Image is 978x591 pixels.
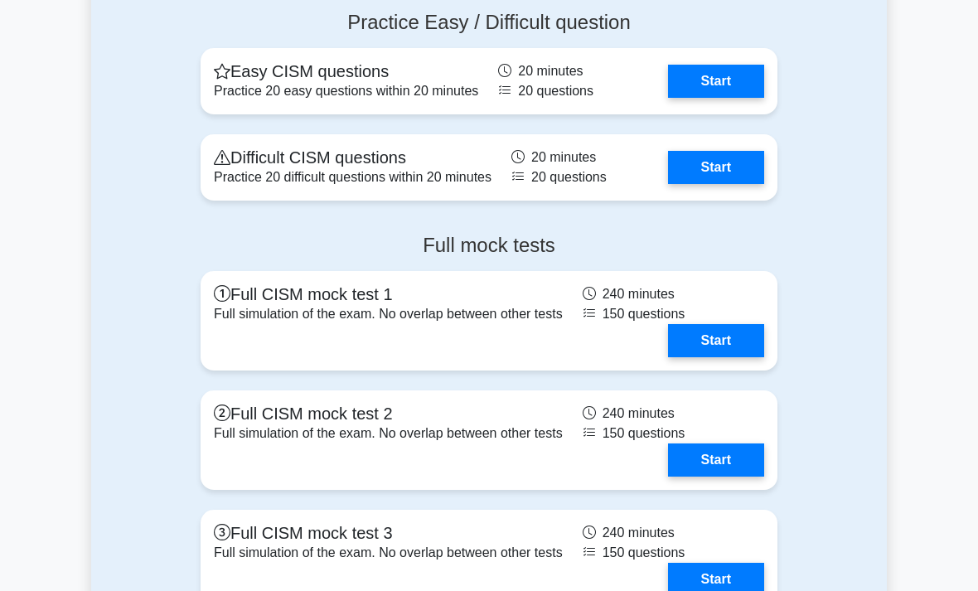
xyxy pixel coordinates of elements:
a: Start [668,443,764,477]
a: Start [668,65,764,98]
a: Start [668,151,764,184]
a: Start [668,324,764,357]
h4: Practice Easy / Difficult question [201,11,777,35]
h4: Full mock tests [201,234,777,258]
